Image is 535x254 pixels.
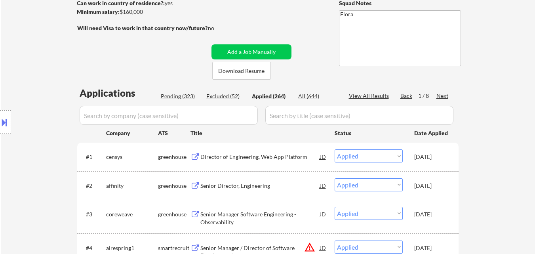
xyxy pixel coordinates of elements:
div: Next [436,92,449,100]
div: [DATE] [414,182,449,190]
strong: Will need Visa to work in that country now/future?: [77,25,209,31]
div: Applied (264) [252,92,291,100]
div: #3 [86,210,100,218]
div: greenhouse [158,153,190,161]
div: Pending (323) [161,92,200,100]
div: Date Applied [414,129,449,137]
div: Excluded (52) [206,92,246,100]
button: warning_amber [304,242,315,253]
div: Director of Engineering, Web App Platform [200,153,320,161]
div: Status [335,126,403,140]
button: Add a Job Manually [211,44,291,59]
input: Search by title (case sensitive) [265,106,453,125]
div: coreweave [106,210,158,218]
div: All (644) [298,92,338,100]
div: Senior Manager Software Engineering - Observability [200,210,320,226]
strong: Minimum salary: [77,8,120,15]
div: ATS [158,129,190,137]
div: no [208,24,230,32]
input: Search by company (case sensitive) [80,106,258,125]
div: greenhouse [158,210,190,218]
div: #4 [86,244,100,252]
div: Title [190,129,327,137]
div: JD [319,207,327,221]
div: [DATE] [414,153,449,161]
div: JD [319,178,327,193]
button: Download Resume [212,62,271,80]
div: [DATE] [414,210,449,218]
div: $160,000 [77,8,209,16]
div: 1 / 8 [418,92,436,100]
div: [DATE] [414,244,449,252]
div: greenhouse [158,182,190,190]
div: View All Results [349,92,391,100]
div: airespring1 [106,244,158,252]
div: Back [400,92,413,100]
div: JD [319,149,327,164]
div: Senior Director, Engineering [200,182,320,190]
